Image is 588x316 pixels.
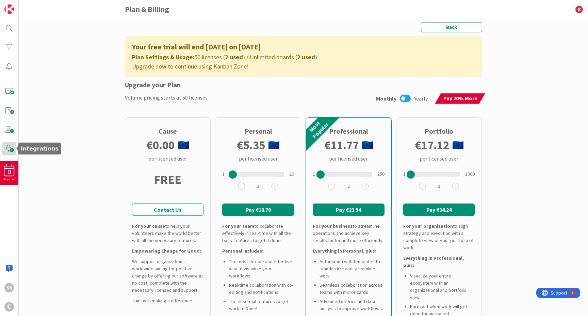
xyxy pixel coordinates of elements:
[403,223,453,229] b: For your organization
[159,126,177,136] div: Cause
[313,247,385,255] div: Everything in Personal, plus:
[414,94,435,103] span: Yearly
[329,154,368,163] div: per licensed user
[225,53,243,61] b: 2 used
[313,204,385,216] button: Pay €23.54
[125,93,209,104] div: Volume pricing starts at 50 licenses.
[313,170,315,178] div: 1
[297,53,315,61] b: 2 used
[21,146,59,152] h5: Integrations
[268,141,279,149] img: eu.png
[239,154,278,163] div: per licensed user
[313,223,353,229] b: For your business
[362,141,373,149] img: eu.png
[237,136,265,154] b: € 5.35
[132,52,475,62] div: 50 licenses ( ) / Unlimited boards ( )
[146,136,175,154] b: € 0.00
[329,126,368,136] div: Professional
[337,181,360,191] span: 2
[178,141,189,149] img: eu.png
[453,141,463,149] img: eu.png
[132,41,475,52] div: Your free trial will end [DATE] on [DATE]
[222,223,294,244] div: to collaborate effectively in real-time with all the basic features to get it done.
[376,94,396,103] span: Monthly
[421,22,482,32] button: Back
[14,1,31,9] span: Support
[320,258,385,280] li: Automation with templates to standardize and streamline work
[132,297,204,304] div: Join us in making a difference.
[403,204,475,216] button: Pay €34.24
[4,283,14,292] div: SB
[320,298,385,312] li: Advanced metrics and data analysis to improve workflows
[132,247,204,255] div: Empowering Change for Good:
[132,223,204,244] div: to help your volunteers make the world better with all the necessary features.
[377,170,385,178] div: 250
[420,154,458,163] div: per licensed user
[403,223,475,251] div: to align strategy and execution with a complete view of your portfolio of work.
[403,170,406,178] div: 1
[229,258,294,280] li: The most flexible and effective way to visualize your workflows
[4,4,14,14] img: Visit kanbanzone.com
[415,136,449,154] b: € 17.12
[304,118,328,142] div: Most Popular
[7,170,11,175] span: 0
[4,302,14,312] div: C
[222,223,254,229] b: For your team
[154,163,181,197] div: FREE
[148,154,187,163] div: per licensed user
[320,282,385,296] li: Seamless collaboration across teams with mirror cards
[427,181,451,191] span: 2
[245,126,272,136] div: Personal
[35,3,37,8] div: 1
[222,170,225,178] div: 1
[443,93,477,103] span: Pay 20% More
[132,258,204,294] div: We support organizations worldwide aiming for positive change by offering our software at no cost...
[313,223,385,244] div: to streamline operations and achieve key results faster and more efficiently.
[229,282,294,296] li: Real-time collaboration with co-editing and notifications
[132,223,165,229] b: For your cause
[465,170,475,178] div: 1000
[410,272,475,301] li: Visualize your entire ecosystem with an organizational and portfolio view
[246,181,270,191] span: 2
[132,204,204,216] a: Contact Us
[425,126,453,136] div: Portfolio
[125,80,482,90] div: Upgrade your Plan
[132,62,475,71] div: Upgrade now to continue using Kanban Zone!
[222,247,294,255] div: Personal includes:
[132,53,194,61] b: Plan Settings & Usage:
[289,170,294,178] div: 20
[324,136,359,154] b: € 11.77
[403,255,475,269] div: Everything in Professional, plus:
[222,204,294,216] button: Pay €10.70
[229,298,294,312] li: The essential features to get work to Done!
